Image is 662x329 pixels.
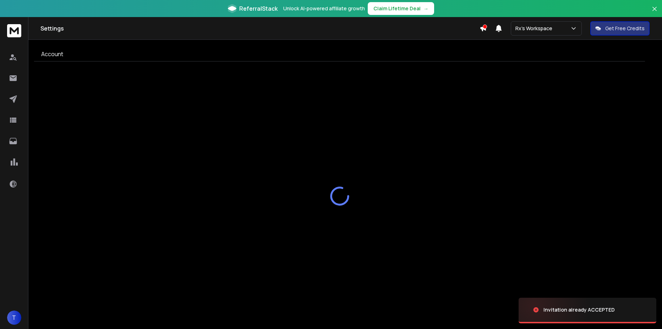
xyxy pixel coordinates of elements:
img: image [519,291,590,329]
button: T [7,311,21,325]
p: Rx's Workspace [515,25,555,32]
p: Unlock AI-powered affiliate growth [283,5,365,12]
p: Get Free Credits [605,25,645,32]
span: → [423,5,428,12]
button: Claim Lifetime Deal→ [368,2,434,15]
div: Invitation already ACCEPTED [543,306,615,313]
button: Close banner [650,4,659,21]
a: Account [34,47,70,61]
h1: Settings [40,24,480,33]
span: ReferralStack [239,4,278,13]
button: Get Free Credits [590,21,650,36]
